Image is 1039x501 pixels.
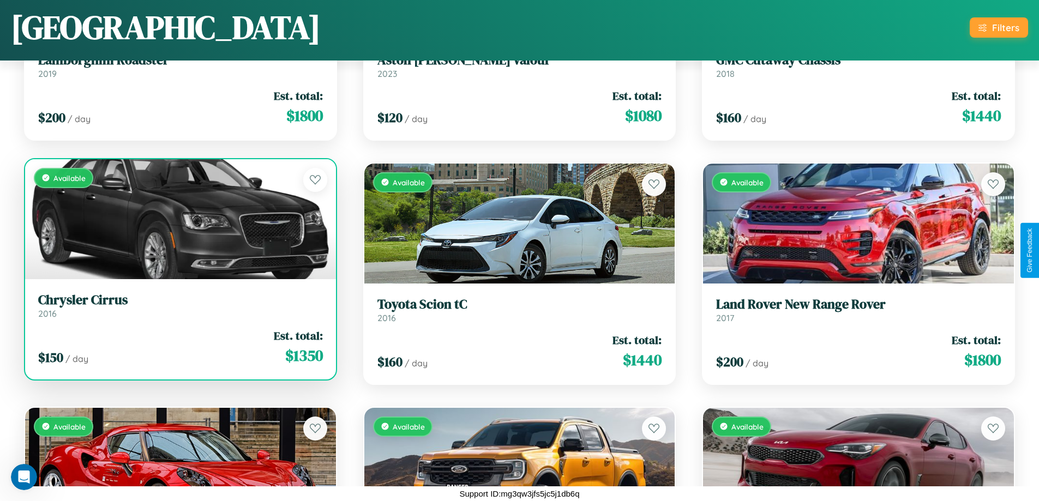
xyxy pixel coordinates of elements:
span: / day [746,358,768,369]
h3: Toyota Scion tC [377,297,662,312]
span: / day [65,353,88,364]
span: / day [68,113,91,124]
span: $ 1350 [285,345,323,366]
span: $ 1800 [286,105,323,126]
span: Available [393,422,425,431]
span: $ 160 [716,108,741,126]
span: 2019 [38,68,57,79]
span: Est. total: [274,88,323,104]
h3: Land Rover New Range Rover [716,297,1001,312]
span: 2018 [716,68,735,79]
a: GMC Cutaway Chassis2018 [716,52,1001,79]
span: $ 1440 [623,349,662,371]
span: Est. total: [612,332,662,348]
span: Est. total: [612,88,662,104]
span: Available [53,173,86,183]
a: Toyota Scion tC2016 [377,297,662,323]
span: Available [393,178,425,187]
a: Chrysler Cirrus2016 [38,292,323,319]
div: Filters [992,22,1019,33]
span: / day [405,113,428,124]
iframe: Intercom live chat [11,464,37,490]
span: 2017 [716,312,734,323]
span: $ 1080 [625,105,662,126]
span: Available [53,422,86,431]
span: $ 1440 [962,105,1001,126]
span: $ 160 [377,353,403,371]
div: Give Feedback [1026,228,1034,273]
span: Est. total: [274,328,323,343]
span: 2023 [377,68,397,79]
span: $ 120 [377,108,403,126]
span: $ 200 [716,353,743,371]
p: Support ID: mg3qw3jfs5jc5j1db6q [459,486,579,501]
a: Land Rover New Range Rover2017 [716,297,1001,323]
span: Est. total: [952,332,1001,348]
h1: [GEOGRAPHIC_DATA] [11,5,321,50]
span: Est. total: [952,88,1001,104]
h3: Aston [PERSON_NAME] Valour [377,52,662,68]
button: Filters [970,17,1028,38]
span: Available [731,178,764,187]
h3: GMC Cutaway Chassis [716,52,1001,68]
a: Lamborghini Roadster2019 [38,52,323,79]
span: / day [743,113,766,124]
span: $ 150 [38,348,63,366]
span: $ 1800 [964,349,1001,371]
h3: Lamborghini Roadster [38,52,323,68]
a: Aston [PERSON_NAME] Valour2023 [377,52,662,79]
span: 2016 [377,312,396,323]
h3: Chrysler Cirrus [38,292,323,308]
span: Available [731,422,764,431]
span: / day [405,358,428,369]
span: $ 200 [38,108,65,126]
span: 2016 [38,308,57,319]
